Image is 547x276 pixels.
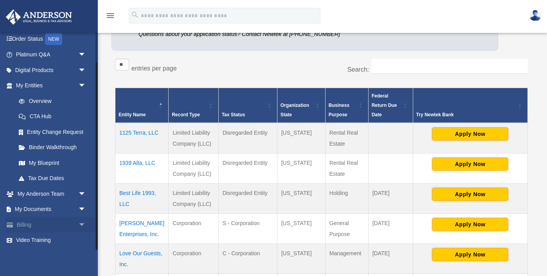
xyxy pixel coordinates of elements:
button: Apply Now [432,188,508,201]
a: menu [106,14,115,20]
td: [DATE] [368,244,413,274]
th: Business Purpose: Activate to sort [325,88,368,123]
td: Corporation [169,244,218,274]
th: Federal Return Due Date: Activate to sort [368,88,413,123]
i: search [131,11,139,19]
td: 1939 Alta, LLC [115,153,169,183]
div: Try Newtek Bank [416,110,516,119]
td: Rental Real Estate [325,153,368,183]
img: Anderson Advisors Platinum Portal [4,9,74,25]
span: arrow_drop_down [78,186,94,202]
span: arrow_drop_down [78,217,94,233]
a: Order StatusNEW [5,31,98,47]
td: Rental Real Estate [325,123,368,153]
th: Record Type: Activate to sort [169,88,218,123]
a: My Blueprint [11,155,94,171]
td: [DATE] [368,213,413,244]
th: Try Newtek Bank : Activate to sort [413,88,527,123]
a: Binder Walkthrough [11,140,94,155]
span: arrow_drop_down [78,47,94,63]
span: Organization State [281,103,309,117]
span: arrow_drop_down [78,202,94,218]
a: My Anderson Teamarrow_drop_down [5,186,98,202]
td: Limited Liability Company (LLC) [169,153,218,183]
span: Entity Name [119,112,146,117]
span: arrow_drop_down [78,78,94,94]
span: Federal Return Due Date [372,93,397,117]
td: [US_STATE] [277,153,325,183]
button: Apply Now [432,218,508,231]
a: My Documentsarrow_drop_down [5,202,98,217]
td: Disregarded Entity [218,183,277,213]
th: Tax Status: Activate to sort [218,88,277,123]
td: C - Corporation [218,244,277,274]
button: Apply Now [432,127,508,141]
td: [DATE] [368,183,413,213]
td: General Purpose [325,213,368,244]
button: Apply Now [432,157,508,171]
img: User Pic [529,10,541,21]
label: Search: [347,66,369,73]
td: [US_STATE] [277,213,325,244]
td: Corporation [169,213,218,244]
th: Entity Name: Activate to invert sorting [115,88,169,123]
span: Record Type [172,112,200,117]
div: NEW [45,33,62,45]
td: S - Corporation [218,213,277,244]
a: Overview [11,93,90,109]
td: Disregarded Entity [218,123,277,153]
a: Video Training [5,233,98,248]
th: Organization State: Activate to sort [277,88,325,123]
td: 1125 Terra, LLC [115,123,169,153]
span: Tax Status [222,112,245,117]
td: Disregarded Entity [218,153,277,183]
i: menu [106,11,115,20]
a: Entity Change Request [11,124,94,140]
a: Digital Productsarrow_drop_down [5,62,98,78]
p: Questions about your application status? Contact Newtek at [PHONE_NUMBER] [139,29,378,39]
a: CTA Hub [11,109,94,124]
td: Holding [325,183,368,213]
td: [US_STATE] [277,123,325,153]
td: Love Our Guests, Inc. [115,244,169,274]
a: Tax Due Dates [11,171,94,186]
td: Management [325,244,368,274]
a: Billingarrow_drop_down [5,217,98,233]
span: Business Purpose [329,103,349,117]
td: Best Life 1993, LLC [115,183,169,213]
td: [US_STATE] [277,183,325,213]
span: arrow_drop_down [78,62,94,78]
td: Limited Liability Company (LLC) [169,183,218,213]
td: [PERSON_NAME] Enterprises, Inc. [115,213,169,244]
a: Platinum Q&Aarrow_drop_down [5,47,98,63]
a: My Entitiesarrow_drop_down [5,78,94,94]
td: [US_STATE] [277,244,325,274]
td: Limited Liability Company (LLC) [169,123,218,153]
label: entries per page [131,65,177,72]
button: Apply Now [432,248,508,261]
